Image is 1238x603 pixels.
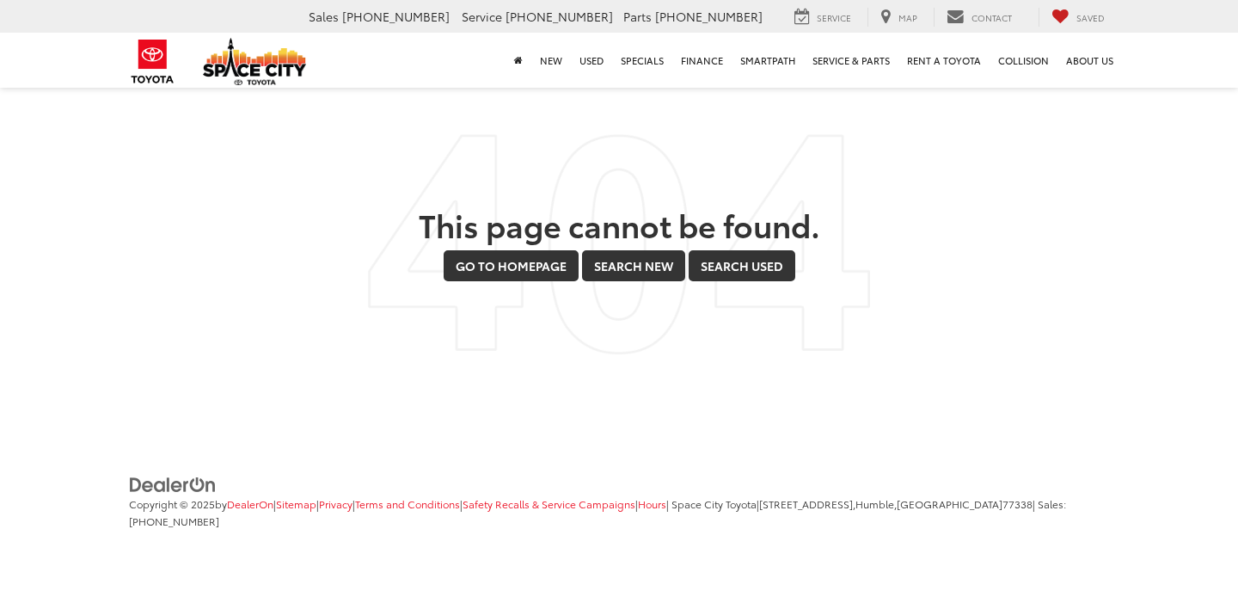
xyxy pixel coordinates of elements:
a: Terms and Conditions [355,496,460,511]
a: My Saved Vehicles [1039,8,1118,27]
a: Home [506,33,531,88]
span: Sales [309,8,339,25]
span: Copyright © 2025 [129,496,215,511]
span: [PHONE_NUMBER] [129,514,219,528]
a: Sitemap [276,496,316,511]
a: SmartPath [732,33,804,88]
span: | [352,496,460,511]
a: Safety Recalls & Service Campaigns, Opens in a new tab [463,496,635,511]
span: [PHONE_NUMBER] [342,8,450,25]
a: Privacy [319,496,352,511]
a: Specials [612,33,672,88]
span: | Space City Toyota [666,496,757,511]
a: Service [781,8,864,27]
span: | [273,496,316,511]
span: Service [817,11,851,24]
span: Contact [971,11,1012,24]
a: Map [867,8,930,27]
a: Go to Homepage [444,250,579,281]
a: Hours [638,496,666,511]
img: Toyota [120,34,185,89]
h2: This page cannot be found. [129,207,1109,242]
a: Collision [990,33,1057,88]
span: [GEOGRAPHIC_DATA] [897,496,1002,511]
span: | [316,496,352,511]
span: Saved [1076,11,1105,24]
span: | [460,496,635,511]
span: Service [462,8,502,25]
a: DealerOn [129,475,217,492]
span: by [215,496,273,511]
a: Service & Parts [804,33,898,88]
span: Humble, [855,496,897,511]
a: Search Used [689,250,795,281]
a: New [531,33,571,88]
span: Map [898,11,917,24]
span: [STREET_ADDRESS], [759,496,855,511]
a: Search New [582,250,685,281]
a: DealerOn Home Page [227,496,273,511]
img: Space City Toyota [203,38,306,85]
span: Parts [623,8,652,25]
span: 77338 [1002,496,1033,511]
span: [PHONE_NUMBER] [506,8,613,25]
a: Rent a Toyota [898,33,990,88]
span: | [757,496,1033,511]
a: Finance [672,33,732,88]
img: DealerOn [129,476,217,495]
a: Contact [934,8,1025,27]
span: [PHONE_NUMBER] [655,8,763,25]
a: Used [571,33,612,88]
span: | [635,496,666,511]
a: About Us [1057,33,1122,88]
